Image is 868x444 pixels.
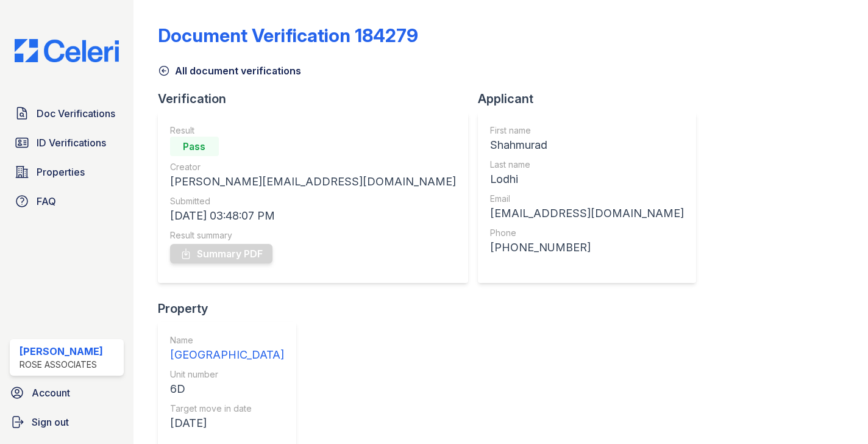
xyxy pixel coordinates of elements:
[490,159,684,171] div: Last name
[170,346,284,363] div: [GEOGRAPHIC_DATA]
[478,90,706,107] div: Applicant
[10,101,124,126] a: Doc Verifications
[490,137,684,154] div: Shahmurad
[170,334,284,346] div: Name
[37,106,115,121] span: Doc Verifications
[490,205,684,222] div: [EMAIL_ADDRESS][DOMAIN_NAME]
[158,24,418,46] div: Document Verification 184279
[170,334,284,363] a: Name [GEOGRAPHIC_DATA]
[37,135,106,150] span: ID Verifications
[490,171,684,188] div: Lodhi
[5,381,129,405] a: Account
[170,124,456,137] div: Result
[20,344,103,359] div: [PERSON_NAME]
[170,173,456,190] div: [PERSON_NAME][EMAIL_ADDRESS][DOMAIN_NAME]
[10,189,124,213] a: FAQ
[5,39,129,62] img: CE_Logo_Blue-a8612792a0a2168367f1c8372b55b34899dd931a85d93a1a3d3e32e68fde9ad4.png
[32,415,69,429] span: Sign out
[490,124,684,137] div: First name
[10,160,124,184] a: Properties
[170,229,456,242] div: Result summary
[490,227,684,239] div: Phone
[170,415,284,432] div: [DATE]
[170,161,456,173] div: Creator
[490,239,684,256] div: [PHONE_NUMBER]
[32,385,70,400] span: Account
[37,165,85,179] span: Properties
[170,368,284,381] div: Unit number
[170,207,456,224] div: [DATE] 03:48:07 PM
[158,63,301,78] a: All document verifications
[5,410,129,434] a: Sign out
[20,359,103,371] div: Rose Associates
[37,194,56,209] span: FAQ
[490,193,684,205] div: Email
[10,131,124,155] a: ID Verifications
[170,381,284,398] div: 6D
[170,403,284,415] div: Target move in date
[158,300,306,317] div: Property
[170,137,219,156] div: Pass
[170,195,456,207] div: Submitted
[158,90,478,107] div: Verification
